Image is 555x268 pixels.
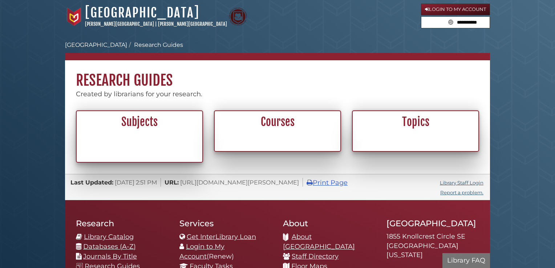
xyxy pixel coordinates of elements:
a: Get InterLibrary Loan [187,233,256,241]
button: Search [446,17,455,27]
h2: About [283,218,376,228]
a: Journals By Title [83,252,137,260]
span: URL: [165,179,179,186]
h1: Research Guides [65,60,490,89]
button: Library FAQ [442,253,490,268]
span: [DATE] 2:51 PM [115,179,157,186]
img: Calvin University [65,8,83,26]
h2: Research [76,218,169,228]
i: Print Page [307,179,313,186]
h2: Courses [219,115,336,129]
h2: Services [179,218,272,228]
h2: Topics [357,115,474,129]
a: Login to My Account [421,4,490,15]
span: Created by librarians for your research. [76,90,202,98]
a: Library Staff Login [440,180,483,186]
li: (Renew) [179,242,272,261]
a: [PERSON_NAME][GEOGRAPHIC_DATA] [158,21,227,27]
a: Databases (A-Z) [83,243,136,251]
a: Report a problem. [440,190,483,195]
a: Login to My Account [179,243,224,260]
span: [URL][DOMAIN_NAME][PERSON_NAME] [180,179,299,186]
span: | [155,21,157,27]
a: [PERSON_NAME][GEOGRAPHIC_DATA] [85,21,154,27]
a: [GEOGRAPHIC_DATA] [85,5,199,21]
a: Staff Directory [292,252,339,260]
address: 1855 Knollcrest Circle SE [GEOGRAPHIC_DATA][US_STATE] [386,232,479,260]
a: Print Page [307,179,348,187]
span: Last Updated: [70,179,113,186]
h2: Subjects [81,115,198,129]
a: Research Guides [134,41,183,48]
img: Calvin Theological Seminary [229,8,247,26]
nav: breadcrumb [65,41,490,60]
h2: [GEOGRAPHIC_DATA] [386,218,479,228]
a: Library Catalog [84,233,134,241]
form: Search library guides, policies, and FAQs. [421,16,490,29]
a: About [GEOGRAPHIC_DATA] [283,233,355,251]
a: [GEOGRAPHIC_DATA] [65,41,127,48]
